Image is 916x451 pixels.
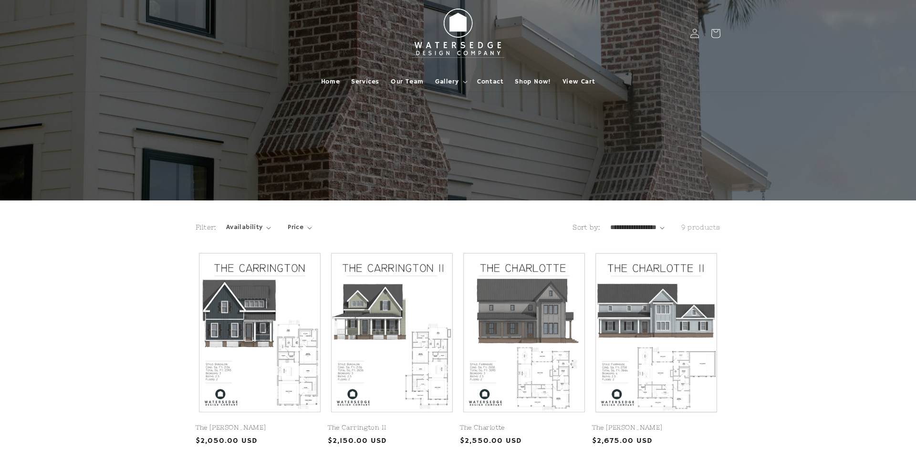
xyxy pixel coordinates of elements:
img: Watersedge Design Co [406,4,510,63]
a: Shop Now! [509,72,556,92]
a: The Charlotte [460,424,588,432]
span: Our Team [391,77,424,86]
a: The [PERSON_NAME] [592,424,720,432]
span: Shop Now! [515,77,551,86]
span: Availability [226,222,263,232]
span: Contact [477,77,503,86]
a: Services [345,72,385,92]
span: Price [288,222,303,232]
a: Contact [471,72,509,92]
span: Home [321,77,340,86]
summary: Gallery [429,72,471,92]
summary: Price [288,222,312,232]
a: The [PERSON_NAME] [196,424,324,432]
label: Sort by: [572,223,600,231]
span: 9 products [681,223,720,231]
span: View Cart [562,77,595,86]
h2: Filter: [196,222,217,232]
span: Gallery [435,77,458,86]
a: Our Team [385,72,429,92]
span: Services [351,77,379,86]
a: The Carrington II [328,424,456,432]
summary: Availability (0 selected) [226,222,271,232]
a: View Cart [557,72,601,92]
a: Home [315,72,345,92]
